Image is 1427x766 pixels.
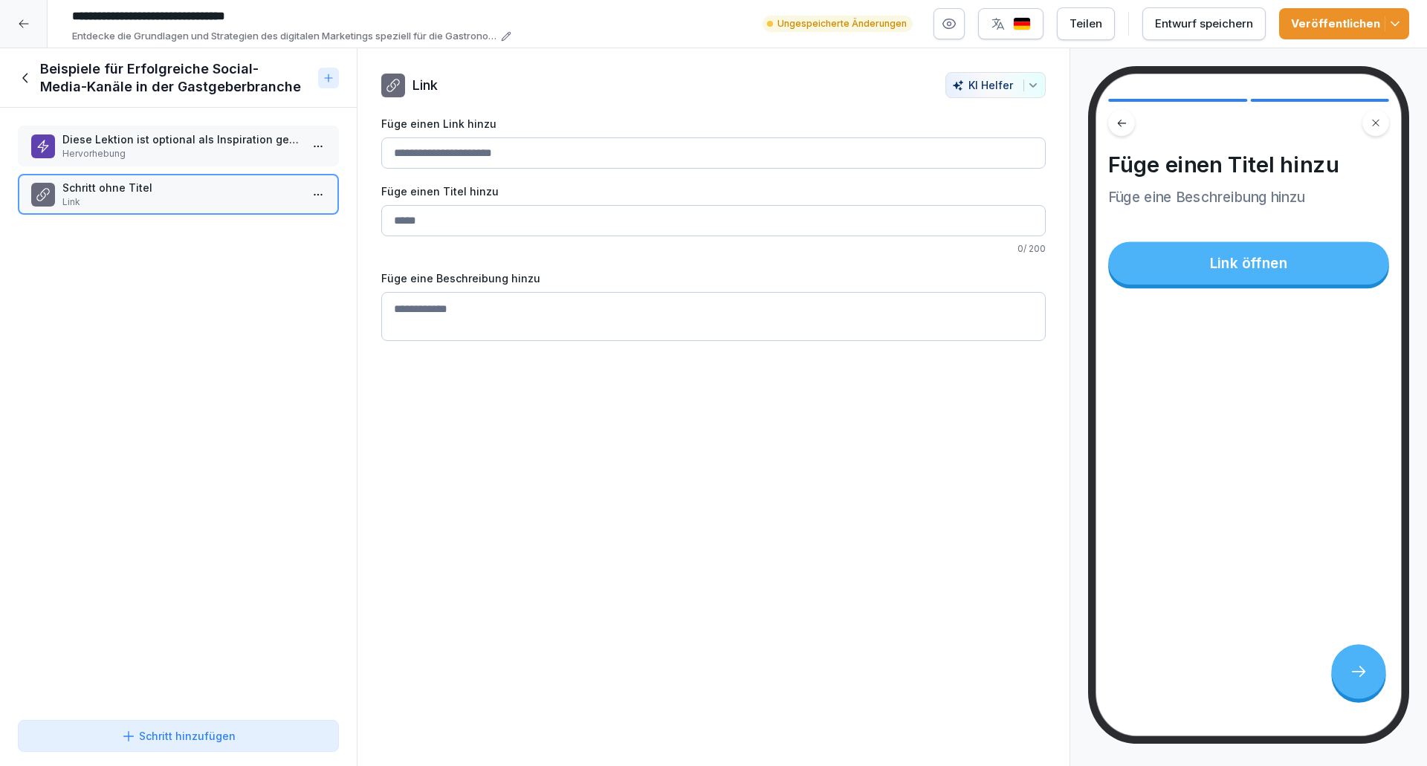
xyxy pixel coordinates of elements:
p: Schritt ohne Titel [62,180,300,195]
button: Teilen [1057,7,1115,40]
button: KI Helfer [945,72,1046,98]
p: Ungespeicherte Änderungen [777,17,907,30]
h1: Beispiele für Erfolgreiche Social-Media-Kanäle in der Gastgeberbranche [40,60,312,96]
button: Entwurf speichern [1142,7,1266,40]
div: Teilen [1070,16,1102,32]
div: Link öffnen [1108,241,1389,285]
img: de.svg [1013,17,1031,31]
div: Schritt hinzufügen [121,728,236,744]
p: 0 / 200 [381,242,1046,256]
p: Entdecke die Grundlagen und Strategien des digitalen Marketings speziell für die Gastronomie. Erf... [72,29,496,44]
div: KI Helfer [952,79,1039,91]
p: Füge eine Beschreibung hinzu [1108,187,1389,207]
label: Füge einen Titel hinzu [381,184,1046,199]
div: Diese Lektion ist optional als Inspiration gedachtHervorhebung [18,126,339,166]
p: Link [412,75,438,95]
label: Füge einen Link hinzu [381,116,1046,132]
button: Schritt hinzufügen [18,720,339,752]
p: Diese Lektion ist optional als Inspiration gedacht [62,132,300,147]
div: Veröffentlichen [1291,16,1397,32]
div: Entwurf speichern [1155,16,1253,32]
button: Veröffentlichen [1279,8,1409,39]
p: Link [62,195,300,209]
p: Hervorhebung [62,147,300,160]
div: Schritt ohne TitelLink [18,174,339,215]
h4: Füge einen Titel hinzu [1108,152,1389,178]
label: Füge eine Beschreibung hinzu [381,270,1046,286]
